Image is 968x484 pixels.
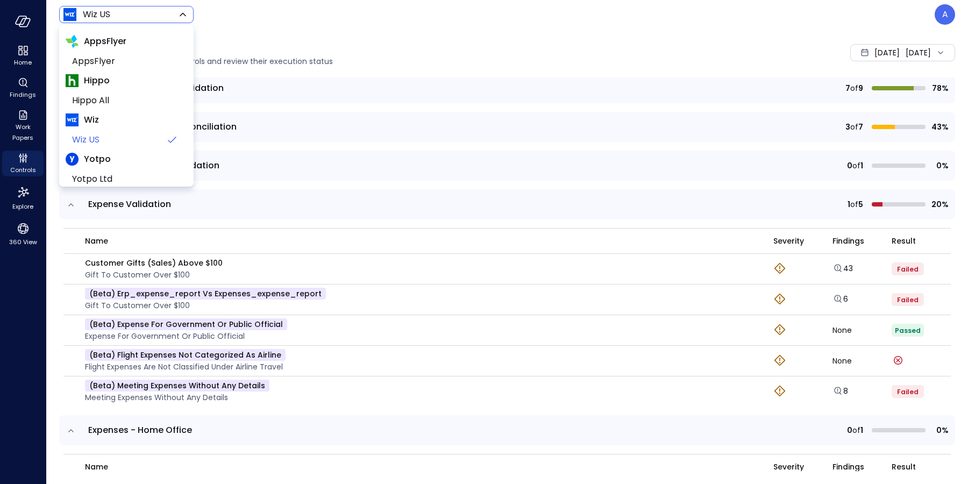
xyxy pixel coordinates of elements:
[72,133,161,146] span: Wiz US
[72,94,179,107] span: Hippo All
[84,74,110,87] span: Hippo
[66,113,79,126] img: Wiz
[72,55,179,68] span: AppsFlyer
[66,35,79,48] img: AppsFlyer
[66,91,187,110] li: Hippo All
[66,169,187,189] li: Yotpo Ltd
[84,153,111,166] span: Yotpo
[66,153,79,166] img: Yotpo
[66,74,79,87] img: Hippo
[72,173,179,186] span: Yotpo Ltd
[84,113,99,126] span: Wiz
[84,35,126,48] span: AppsFlyer
[66,130,187,150] li: Wiz US
[66,52,187,71] li: AppsFlyer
